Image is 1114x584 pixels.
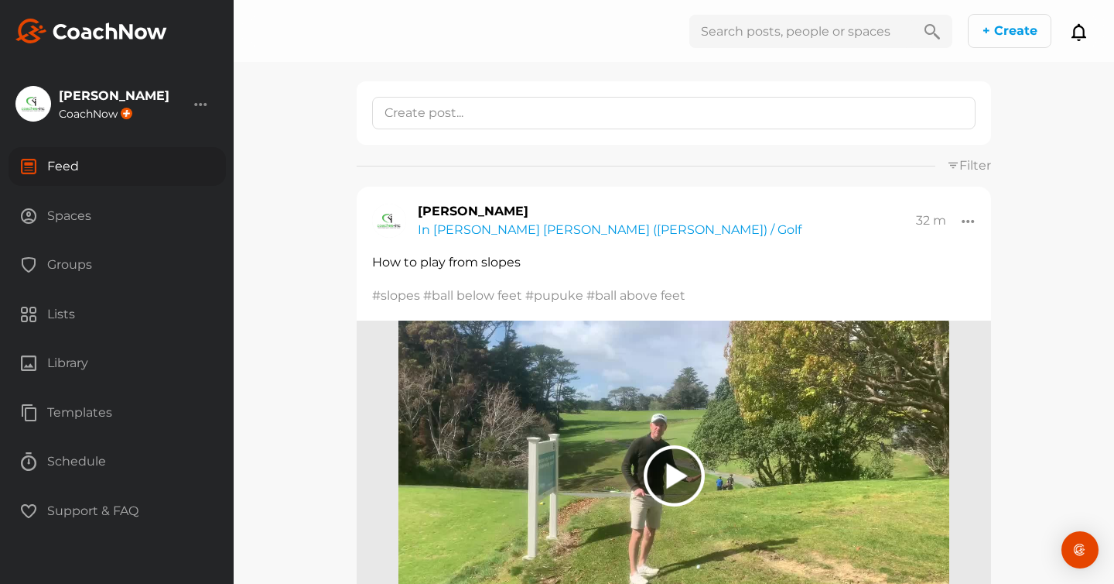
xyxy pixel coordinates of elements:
[418,202,801,221] div: [PERSON_NAME]
[968,14,1051,48] button: + Create
[8,492,226,541] a: Support & FAQ
[15,19,167,43] img: svg+xml;base64,PHN2ZyB3aWR0aD0iMTk2IiBoZWlnaHQ9IjMyIiB2aWV3Qm94PSIwIDAgMTk2IDMyIiBmaWxsPSJub25lIi...
[372,204,406,238] img: square_99be47b17e67ea3aac278c4582f406fe.jpg
[59,108,169,119] div: CoachNow
[9,492,226,531] div: Support & FAQ
[59,90,169,102] div: [PERSON_NAME]
[418,221,801,239] a: In [PERSON_NAME] [PERSON_NAME] ([PERSON_NAME]) / Golf
[1061,531,1099,569] div: Open Intercom Messenger
[16,87,50,121] img: square_99be47b17e67ea3aac278c4582f406fe.jpg
[9,197,226,235] div: Spaces
[372,287,685,305] div: #slopes #ball below feet #pupuke #ball above feet
[916,213,946,228] div: 32 m
[9,442,226,481] div: Schedule
[9,246,226,284] div: Groups
[8,295,226,345] a: Lists
[689,15,912,48] input: Search posts, people or spaces
[9,393,226,432] div: Templates
[8,393,226,443] a: Templates
[947,158,991,173] a: Filter
[8,246,226,295] a: Groups
[8,147,226,197] a: Feed
[9,344,226,383] div: Library
[8,197,226,246] a: Spaces
[8,344,226,393] a: Library
[372,254,976,271] div: How to play from slopes
[9,147,226,186] div: Feed
[9,295,226,334] div: Lists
